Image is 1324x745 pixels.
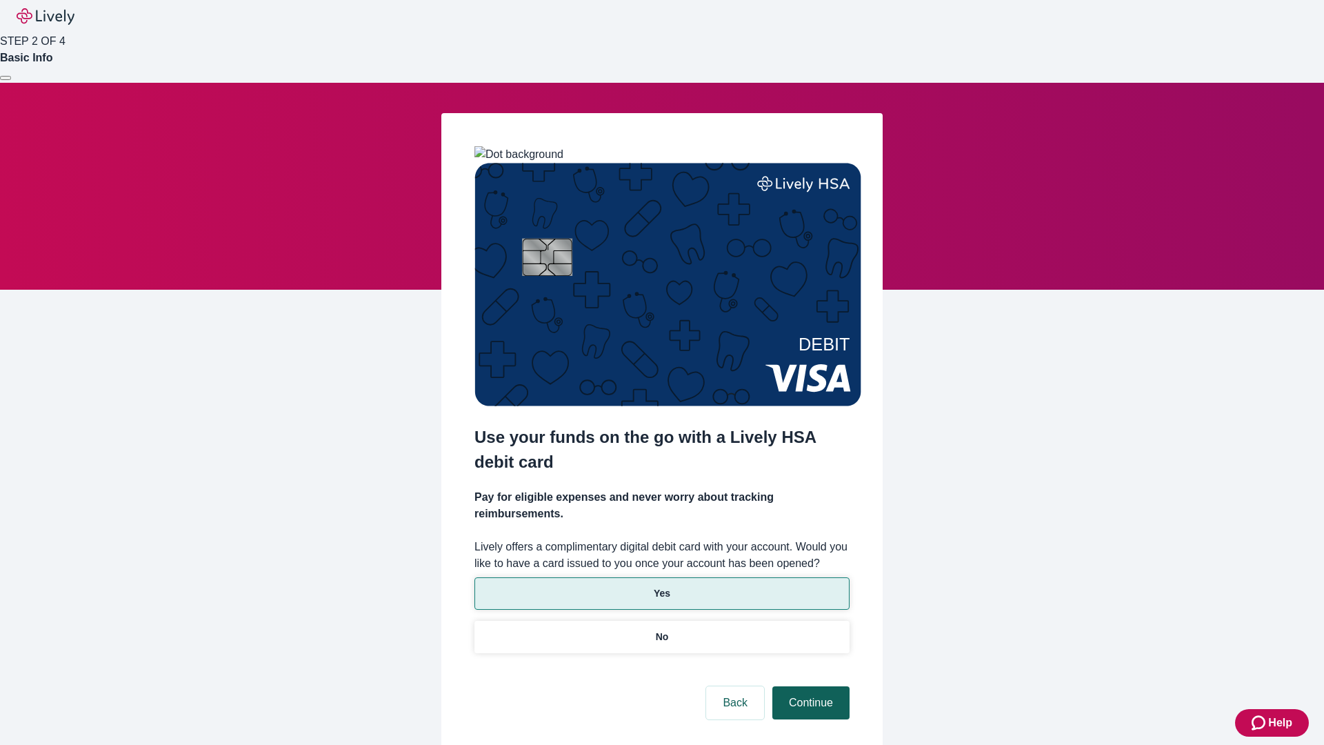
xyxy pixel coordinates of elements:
[706,686,764,719] button: Back
[656,630,669,644] p: No
[474,489,850,522] h4: Pay for eligible expenses and never worry about tracking reimbursements.
[474,146,563,163] img: Dot background
[1252,715,1268,731] svg: Zendesk support icon
[474,621,850,653] button: No
[474,163,861,406] img: Debit card
[474,425,850,475] h2: Use your funds on the go with a Lively HSA debit card
[654,586,670,601] p: Yes
[17,8,74,25] img: Lively
[474,577,850,610] button: Yes
[772,686,850,719] button: Continue
[474,539,850,572] label: Lively offers a complimentary digital debit card with your account. Would you like to have a card...
[1235,709,1309,737] button: Zendesk support iconHelp
[1268,715,1292,731] span: Help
